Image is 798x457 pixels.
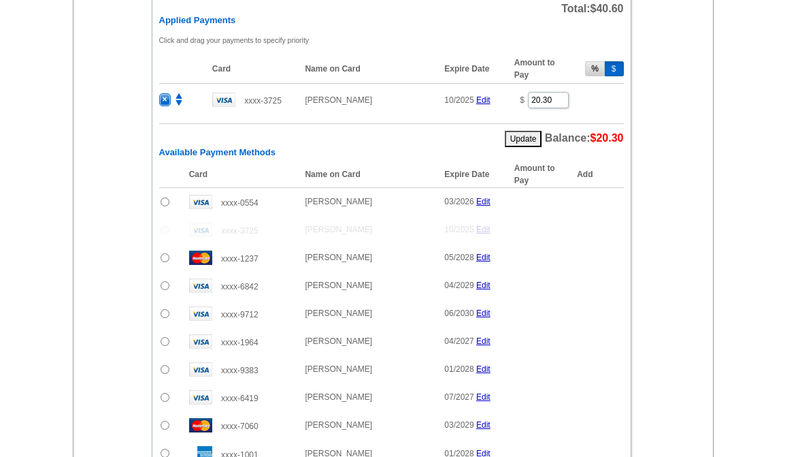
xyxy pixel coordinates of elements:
span: [PERSON_NAME] [305,309,372,318]
a: Edit [476,392,491,402]
span: xxxx-9712 [221,310,259,319]
th: Name on Card [298,161,437,188]
span: xxxx-3725 [244,96,282,106]
a: Edit [476,197,491,206]
a: Edit [476,309,491,318]
h6: Applied Payments [159,15,624,26]
span: [PERSON_NAME] [305,197,372,206]
span: $20.30 [591,132,624,144]
a: Edit [476,420,491,430]
span: [PERSON_NAME] [305,95,372,105]
img: visa.gif [189,279,212,293]
span: xxxx-6842 [221,282,259,291]
a: Edit [476,364,491,374]
span: 03/2026 [444,197,473,206]
span: xxxx-1237 [221,254,259,264]
span: xxxx-3725 [221,226,259,236]
img: move.png [173,93,185,106]
button: Update [505,131,542,147]
span: [PERSON_NAME] [305,281,372,290]
p: Click and drag your payments to specify priority [159,34,624,46]
img: visa.gif [189,223,212,237]
span: xxxx-0554 [221,198,259,208]
a: Edit [476,225,491,234]
span: 07/2027 [444,392,473,402]
img: mast.gif [189,418,212,432]
span: Total: [561,3,623,14]
span: [PERSON_NAME] [305,364,372,374]
span: 03/2029 [444,420,473,430]
th: Amount to Pay [508,161,577,188]
img: visa.gif [189,306,212,321]
button: % [585,61,605,76]
h6: Available Payment Methods [159,147,624,158]
span: 05/2028 [444,253,473,262]
span: xxxx-1964 [221,338,259,347]
th: Card [182,161,299,188]
span: 10/2025 [444,225,473,234]
span: [PERSON_NAME] [305,336,372,346]
span: [PERSON_NAME] [305,392,372,402]
button: $ [605,61,624,76]
img: visa.gif [189,195,212,209]
a: Edit [476,95,491,105]
span: [PERSON_NAME] [305,253,372,262]
img: mast.gif [189,251,212,265]
img: visa.gif [189,362,212,377]
span: × [160,94,170,106]
span: [PERSON_NAME] [305,225,372,234]
th: Expire Date [437,161,507,188]
span: 04/2029 [444,281,473,290]
img: visa.gif [189,334,212,349]
span: $40.60 [591,3,624,14]
span: 10/2025 [444,95,473,105]
span: xxxx-7060 [221,422,259,431]
th: Name on Card [298,54,437,84]
a: Edit [476,281,491,290]
th: Amount to Pay [508,54,577,84]
span: 06/2030 [444,309,473,318]
a: Edit [476,336,491,346]
img: visa.gif [189,390,212,405]
th: Expire Date [437,54,507,84]
span: xxxx-9383 [221,366,259,375]
span: 01/2028 [444,364,473,374]
span: $ [520,95,525,105]
img: visa.gif [212,93,235,107]
th: Card [205,54,299,84]
iframe: LiveChat chat widget [526,140,798,457]
a: Edit [476,253,491,262]
button: × [159,93,171,106]
span: [PERSON_NAME] [305,420,372,430]
span: xxxx-6419 [221,394,259,403]
span: 04/2027 [444,336,473,346]
span: Balance: [545,132,624,144]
